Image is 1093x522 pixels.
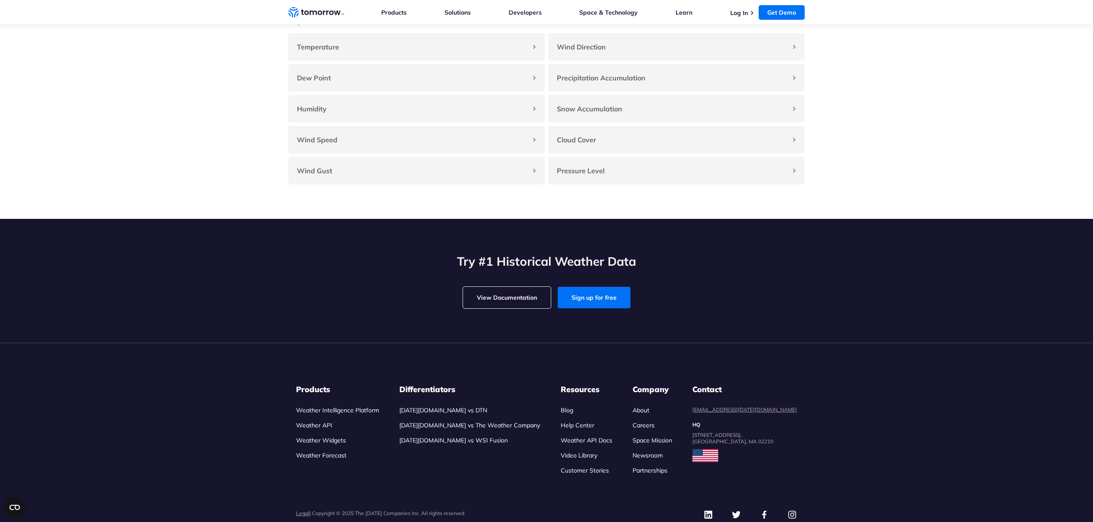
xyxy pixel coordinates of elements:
[759,5,805,20] a: Get Demo
[561,421,594,429] a: Help Center
[633,451,663,459] a: Newsroom
[548,95,805,123] div: Snow Accumulation
[548,126,805,154] div: Cloud Cover
[557,166,605,175] strong: Pressure Level
[676,9,692,16] a: Learn
[296,510,464,516] p: | Copyright © 2025 The [DATE] Companies Inc. All rights reserved
[399,406,487,414] a: [DATE][DOMAIN_NAME] vs DTN
[288,33,545,61] div: Temperature
[692,384,797,395] dt: Contact
[297,43,339,51] strong: Temperature
[288,126,545,154] div: Wind Speed
[288,6,344,19] a: Home link
[296,384,379,395] h3: Products
[633,421,655,429] a: Careers
[548,33,805,61] div: Wind Direction
[760,510,769,519] img: Facebook
[509,9,542,16] a: Developers
[561,436,612,444] a: Weather API Docs
[692,449,718,463] img: usa flag
[692,432,797,445] dd: [STREET_ADDRESS], [GEOGRAPHIC_DATA], MA 02210
[557,104,622,113] strong: Snow Accumulation
[579,9,638,16] a: Space & Technology
[288,157,545,184] div: Wind Gust
[445,9,471,16] a: Solutions
[561,467,609,474] a: Customer Stories
[288,95,545,123] div: Humidity
[548,64,805,92] div: Precipitation Accumulation
[633,467,667,474] a: Partnerships
[787,510,797,519] img: Instagram
[692,384,797,445] dl: contact details
[399,436,508,444] a: [DATE][DOMAIN_NAME] vs WSI Fusion
[557,135,596,144] strong: Cloud Cover
[730,9,748,17] a: Log In
[296,421,332,429] a: Weather API
[288,64,545,92] div: Dew Point
[296,436,346,444] a: Weather Widgets
[557,43,606,51] strong: Wind Direction
[561,406,573,414] a: Blog
[561,384,612,395] h3: Resources
[558,287,630,308] a: Sign up for free
[732,510,741,519] img: Twitter
[296,406,379,414] a: Weather Intelligence Platform
[297,135,337,144] strong: Wind Speed
[4,497,25,518] button: Open CMP widget
[296,510,309,516] a: Legal
[633,436,672,444] a: Space Mission
[463,287,551,308] a: View Documentation
[633,384,672,395] h3: Company
[381,9,407,16] a: Products
[692,406,797,413] a: [EMAIL_ADDRESS][DATE][DOMAIN_NAME]
[297,104,327,113] strong: Humidity
[633,406,649,414] a: About
[704,510,713,519] img: Linkedin
[557,74,645,82] strong: Precipitation Accumulation
[297,166,332,175] strong: Wind Gust
[296,451,346,459] a: Weather Forecast
[297,74,331,82] strong: Dew Point
[288,253,805,270] h2: Try #1 Historical Weather Data
[561,451,597,459] a: Video Library
[399,421,540,429] a: [DATE][DOMAIN_NAME] vs The Weather Company
[548,157,805,184] div: Pressure Level
[692,421,797,428] dt: HQ
[399,384,540,395] h3: Differentiators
